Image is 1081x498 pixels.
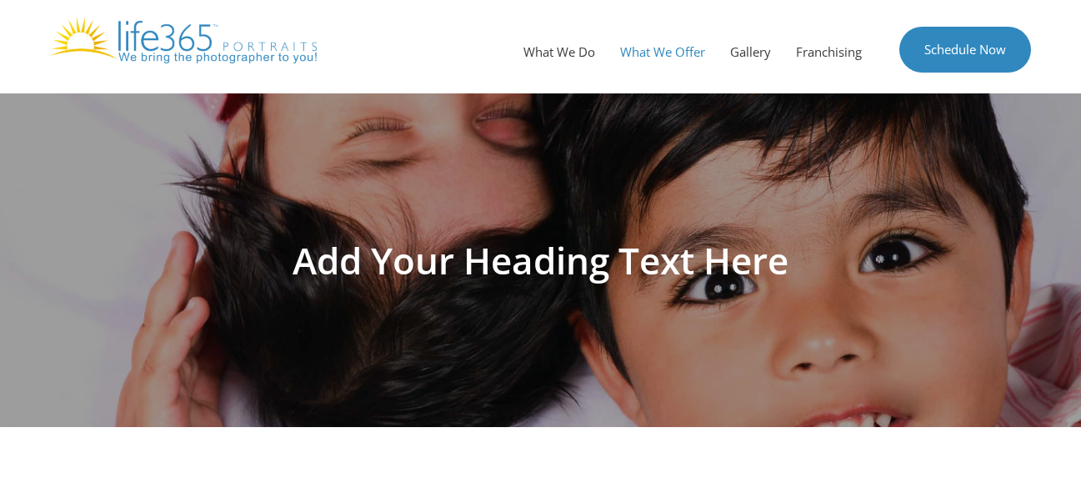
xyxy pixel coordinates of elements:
[783,27,874,77] a: Franchising
[899,27,1031,73] a: Schedule Now
[511,27,608,77] a: What We Do
[74,242,1008,279] h1: Add Your Heading Text Here
[718,27,783,77] a: Gallery
[608,27,718,77] a: What We Offer
[50,17,317,63] img: Life365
